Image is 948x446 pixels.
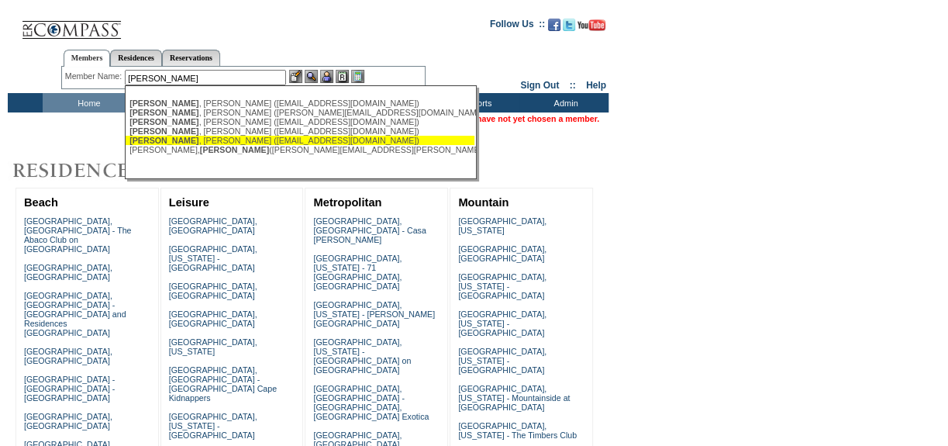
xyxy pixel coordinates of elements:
[458,244,546,263] a: [GEOGRAPHIC_DATA], [GEOGRAPHIC_DATA]
[458,272,546,300] a: [GEOGRAPHIC_DATA], [US_STATE] - [GEOGRAPHIC_DATA]
[169,282,257,300] a: [GEOGRAPHIC_DATA], [GEOGRAPHIC_DATA]
[129,117,198,126] span: [PERSON_NAME]
[577,23,605,33] a: Subscribe to our YouTube Channel
[169,337,257,356] a: [GEOGRAPHIC_DATA], [US_STATE]
[586,80,606,91] a: Help
[169,196,209,209] a: Leisure
[64,50,111,67] a: Members
[563,23,575,33] a: Follow us on Twitter
[460,114,599,123] span: You have not yet chosen a member.
[24,216,132,254] a: [GEOGRAPHIC_DATA], [GEOGRAPHIC_DATA] - The Abaco Club on [GEOGRAPHIC_DATA]
[24,347,112,365] a: [GEOGRAPHIC_DATA], [GEOGRAPHIC_DATA]
[129,99,198,108] span: [PERSON_NAME]
[24,375,115,403] a: [GEOGRAPHIC_DATA] - [GEOGRAPHIC_DATA] - [GEOGRAPHIC_DATA]
[313,216,426,244] a: [GEOGRAPHIC_DATA], [GEOGRAPHIC_DATA] - Casa [PERSON_NAME]
[490,17,545,36] td: Follow Us ::
[289,70,302,83] img: b_edit.gif
[548,23,560,33] a: Become our fan on Facebook
[129,108,198,117] span: [PERSON_NAME]
[548,19,560,31] img: Become our fan on Facebook
[129,117,471,126] div: , [PERSON_NAME] ([EMAIL_ADDRESS][DOMAIN_NAME])
[458,216,546,235] a: [GEOGRAPHIC_DATA], [US_STATE]
[313,337,411,375] a: [GEOGRAPHIC_DATA], [US_STATE] - [GEOGRAPHIC_DATA] on [GEOGRAPHIC_DATA]
[313,196,381,209] a: Metropolitan
[129,126,198,136] span: [PERSON_NAME]
[24,291,126,337] a: [GEOGRAPHIC_DATA], [GEOGRAPHIC_DATA] - [GEOGRAPHIC_DATA] and Residences [GEOGRAPHIC_DATA]
[169,244,257,272] a: [GEOGRAPHIC_DATA], [US_STATE] - [GEOGRAPHIC_DATA]
[169,365,277,403] a: [GEOGRAPHIC_DATA], [GEOGRAPHIC_DATA] - [GEOGRAPHIC_DATA] Cape Kidnappers
[8,155,310,186] img: Destinations by Exclusive Resorts
[24,196,58,209] a: Beach
[458,196,508,209] a: Mountain
[65,70,125,83] div: Member Name:
[21,8,122,40] img: Compass Home
[8,23,20,24] img: i.gif
[458,421,577,440] a: [GEOGRAPHIC_DATA], [US_STATE] - The Timbers Club
[169,412,257,440] a: [GEOGRAPHIC_DATA], [US_STATE] - [GEOGRAPHIC_DATA]
[129,126,471,136] div: , [PERSON_NAME] ([EMAIL_ADDRESS][DOMAIN_NAME])
[336,70,349,83] img: Reservations
[129,136,198,145] span: [PERSON_NAME]
[24,263,112,282] a: [GEOGRAPHIC_DATA], [GEOGRAPHIC_DATA]
[351,70,364,83] img: b_calculator.gif
[43,93,132,112] td: Home
[129,145,471,154] div: [PERSON_NAME], ([PERSON_NAME][EMAIL_ADDRESS][PERSON_NAME][DOMAIN_NAME])
[458,347,546,375] a: [GEOGRAPHIC_DATA], [US_STATE] - [GEOGRAPHIC_DATA]
[320,70,333,83] img: Impersonate
[313,384,429,421] a: [GEOGRAPHIC_DATA], [GEOGRAPHIC_DATA] - [GEOGRAPHIC_DATA], [GEOGRAPHIC_DATA] Exotica
[458,384,570,412] a: [GEOGRAPHIC_DATA], [US_STATE] - Mountainside at [GEOGRAPHIC_DATA]
[162,50,220,66] a: Reservations
[110,50,162,66] a: Residences
[129,136,471,145] div: , [PERSON_NAME] ([EMAIL_ADDRESS][DOMAIN_NAME])
[520,80,559,91] a: Sign Out
[570,80,576,91] span: ::
[129,99,471,108] div: , [PERSON_NAME] ([EMAIL_ADDRESS][DOMAIN_NAME])
[169,216,257,235] a: [GEOGRAPHIC_DATA], [GEOGRAPHIC_DATA]
[129,108,471,117] div: , [PERSON_NAME] ([PERSON_NAME][EMAIL_ADDRESS][DOMAIN_NAME])
[169,309,257,328] a: [GEOGRAPHIC_DATA], [GEOGRAPHIC_DATA]
[313,300,435,328] a: [GEOGRAPHIC_DATA], [US_STATE] - [PERSON_NAME][GEOGRAPHIC_DATA]
[458,309,546,337] a: [GEOGRAPHIC_DATA], [US_STATE] - [GEOGRAPHIC_DATA]
[200,145,269,154] span: [PERSON_NAME]
[577,19,605,31] img: Subscribe to our YouTube Channel
[563,19,575,31] img: Follow us on Twitter
[24,412,112,430] a: [GEOGRAPHIC_DATA], [GEOGRAPHIC_DATA]
[305,70,318,83] img: View
[519,93,608,112] td: Admin
[313,254,402,291] a: [GEOGRAPHIC_DATA], [US_STATE] - 71 [GEOGRAPHIC_DATA], [GEOGRAPHIC_DATA]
